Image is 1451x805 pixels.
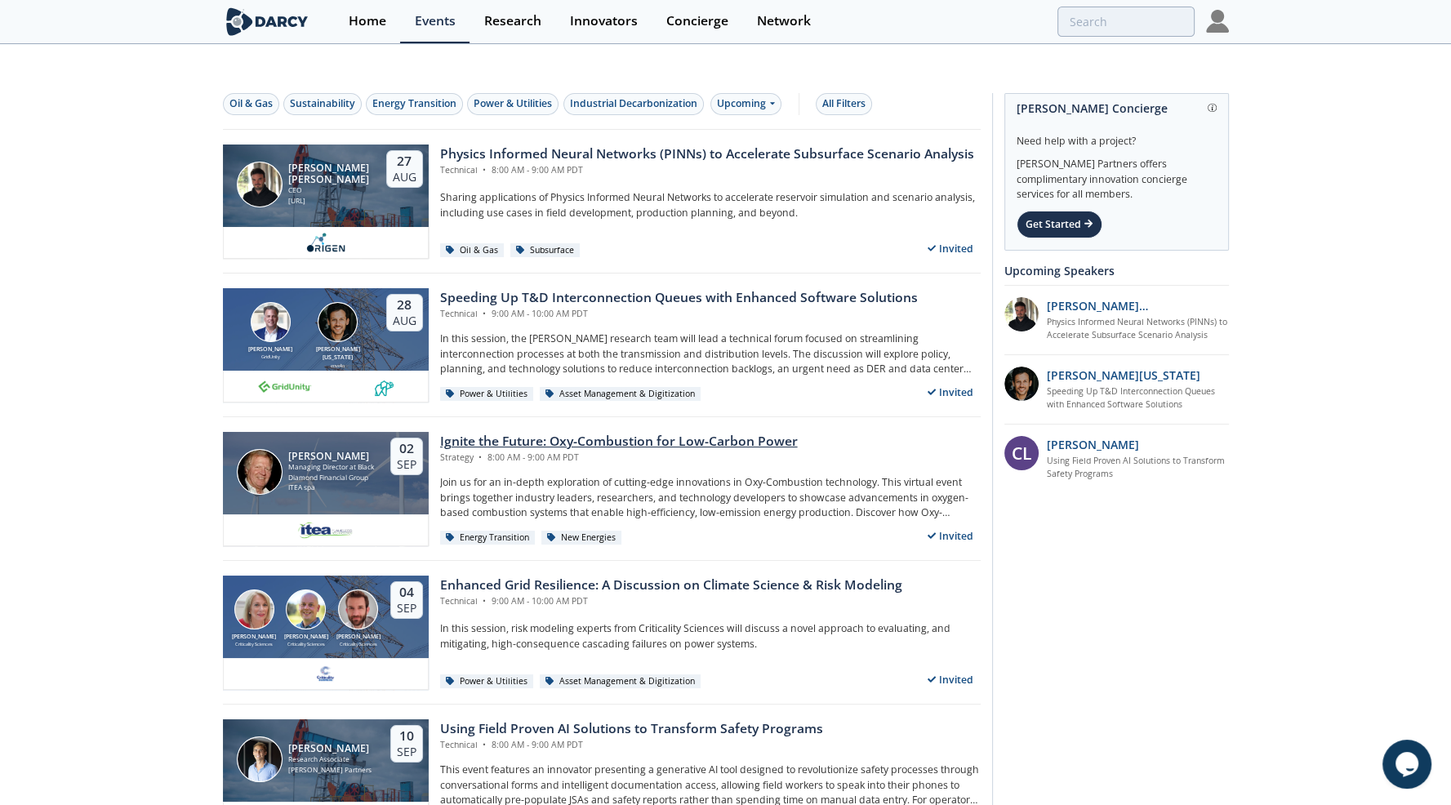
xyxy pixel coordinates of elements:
div: All Filters [822,96,866,111]
div: Using Field Proven AI Solutions to Transform Safety Programs [440,719,823,739]
div: 28 [393,297,416,314]
a: Patrick Imeson [PERSON_NAME] Managing Director at Black Diamond Financial Group ITEA spa 02 Sep I... [223,432,981,546]
div: Upcoming [710,93,781,115]
div: Criticality Sciences [229,641,281,647]
span: • [480,739,489,750]
div: ITEA spa [288,483,376,493]
div: Need help with a project? [1017,122,1217,149]
a: Brian Fitzsimons [PERSON_NAME] GridUnity Luigi Montana [PERSON_NAME][US_STATE] envelio 28 Aug Spe... [223,288,981,402]
button: Oil & Gas [223,93,279,115]
div: Invited [920,382,981,402]
div: Oil & Gas [229,96,273,111]
p: [PERSON_NAME] [PERSON_NAME] [1047,297,1229,314]
div: Innovators [570,15,638,28]
p: Sharing applications of Physics Informed Neural Networks to accelerate reservoir simulation and s... [440,190,981,220]
div: New Energies [541,531,622,545]
div: Energy Transition [372,96,456,111]
div: Aug [393,170,416,185]
div: CEO [288,185,372,196]
a: Speeding Up T&D Interconnection Queues with Enhanced Software Solutions [1047,385,1229,411]
div: Subsurface [510,243,581,258]
img: Patrick Imeson [237,449,283,495]
div: Network [757,15,811,28]
img: 20112e9a-1f67-404a-878c-a26f1c79f5da [1004,297,1039,331]
span: • [480,308,489,319]
div: Strategy 8:00 AM - 9:00 AM PDT [440,451,798,465]
div: GridUnity [245,354,296,360]
button: Sustainability [283,93,362,115]
img: Profile [1206,10,1229,33]
button: Power & Utilities [467,93,559,115]
div: 04 [397,585,416,601]
img: 1659894010494-gridunity-wp-logo.png [256,376,314,396]
div: Research [484,15,541,28]
div: [PERSON_NAME] Partners [288,765,372,776]
img: e2203200-5b7a-4eed-a60e-128142053302 [297,520,354,540]
div: Technical 8:00 AM - 9:00 AM PDT [440,739,823,752]
div: Oil & Gas [440,243,505,258]
span: • [480,164,489,176]
img: f59c13b7-8146-4c0f-b540-69d0cf6e4c34 [315,664,336,683]
a: Ruben Rodriguez Torrado [PERSON_NAME] [PERSON_NAME] CEO [URL] 27 Aug Physics Informed Neural Netw... [223,145,981,259]
div: Criticality Sciences [280,641,332,647]
div: Research Associate [288,754,372,765]
img: Ruben Rodriguez Torrado [237,162,283,207]
button: Industrial Decarbonization [563,93,704,115]
div: Invited [920,238,981,259]
div: [PERSON_NAME] [288,451,376,462]
span: • [480,595,489,607]
div: Power & Utilities [474,96,552,111]
div: Sep [397,745,416,759]
div: Invited [920,526,981,546]
div: [PERSON_NAME] [229,633,281,642]
div: Events [415,15,456,28]
div: Technical 8:00 AM - 9:00 AM PDT [440,164,974,177]
div: Sep [397,601,416,616]
div: Upcoming Speakers [1004,256,1229,285]
div: [PERSON_NAME] [245,345,296,354]
div: envelio [313,362,363,369]
div: Asset Management & Digitization [540,387,701,402]
div: [PERSON_NAME] [PERSON_NAME] [288,162,372,185]
div: [URL] [288,196,372,207]
button: All Filters [816,93,872,115]
div: Get Started [1017,211,1102,238]
div: Technical 9:00 AM - 10:00 AM PDT [440,308,918,321]
div: Ignite the Future: Oxy-Combustion for Low-Carbon Power [440,432,798,451]
div: CL [1004,436,1039,470]
a: Using Field Proven AI Solutions to Transform Safety Programs [1047,455,1229,481]
img: Luigi Montana [318,302,358,342]
p: [PERSON_NAME] [1047,436,1139,453]
div: Energy Transition [440,531,536,545]
div: Enhanced Grid Resilience: A Discussion on Climate Science & Risk Modeling [440,576,902,595]
div: Sep [397,457,416,472]
div: Speeding Up T&D Interconnection Queues with Enhanced Software Solutions [440,288,918,308]
div: Industrial Decarbonization [570,96,697,111]
div: Sustainability [290,96,355,111]
input: Advanced Search [1057,7,1195,37]
div: Power & Utilities [440,387,534,402]
img: 1b183925-147f-4a47-82c9-16eeeed5003c [1004,367,1039,401]
p: In this session, risk modeling experts from Criticality Sciences will discuss a novel approach to... [440,621,981,652]
div: Home [349,15,386,28]
div: [PERSON_NAME] Concierge [1017,94,1217,122]
div: Criticality Sciences [332,641,385,647]
div: [PERSON_NAME] [288,743,372,754]
div: [PERSON_NAME][US_STATE] [313,345,363,362]
a: Physics Informed Neural Networks (PINNs) to Accelerate Subsurface Scenario Analysis [1047,316,1229,342]
div: Power & Utilities [440,674,534,689]
a: Susan Ginsburg [PERSON_NAME] Criticality Sciences Ben Ruddell [PERSON_NAME] Criticality Sciences ... [223,576,981,690]
img: logo-wide.svg [223,7,312,36]
img: Susan Ginsburg [234,589,274,629]
img: Ben Ruddell [286,589,326,629]
div: 10 [397,728,416,745]
img: Brian Fitzsimons [251,302,291,342]
img: Ross Dakin [338,589,378,629]
div: 27 [393,153,416,170]
button: Energy Transition [366,93,463,115]
iframe: chat widget [1382,740,1435,789]
div: Aug [393,314,416,328]
div: [PERSON_NAME] [332,633,385,642]
div: Physics Informed Neural Networks (PINNs) to Accelerate Subsurface Scenario Analysis [440,145,974,164]
div: 02 [397,441,416,457]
